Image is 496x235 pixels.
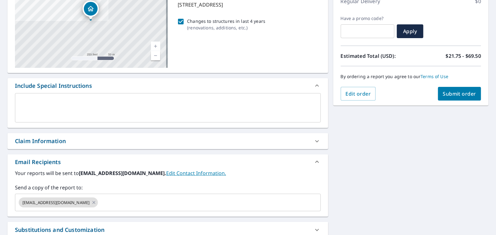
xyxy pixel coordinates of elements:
[151,42,160,51] a: Current Level 17, Zoom In
[19,197,98,207] div: [EMAIL_ADDRESS][DOMAIN_NAME]
[402,28,418,35] span: Apply
[421,73,449,79] a: Terms of Use
[15,169,321,177] label: Your reports will be sent to
[19,200,93,206] span: [EMAIL_ADDRESS][DOMAIN_NAME]
[151,51,160,60] a: Current Level 17, Zoom Out
[346,90,371,97] span: Edit order
[438,87,481,101] button: Submit order
[178,1,318,8] p: [STREET_ADDRESS]
[15,184,321,191] label: Send a copy of the report to:
[397,24,423,38] button: Apply
[15,137,66,145] div: Claim Information
[166,170,226,177] a: EditContactInfo
[15,226,104,234] div: Substitutions and Customization
[446,52,481,60] p: $21.75 - $69.50
[341,74,481,79] p: By ordering a report you agree to our
[83,1,99,20] div: Dropped pin, building 1, Residential property, 25836 Spring Farm Cir Chantilly, VA 20152
[443,90,476,97] span: Submit order
[187,24,265,31] p: ( renovations, additions, etc. )
[7,78,328,93] div: Include Special Instructions
[15,158,61,166] div: Email Recipients
[7,154,328,169] div: Email Recipients
[341,16,394,21] label: Have a promo code?
[7,133,328,149] div: Claim Information
[187,18,265,24] p: Changes to structures in last 4 years
[341,87,376,101] button: Edit order
[79,170,166,177] b: [EMAIL_ADDRESS][DOMAIN_NAME].
[15,82,92,90] div: Include Special Instructions
[341,52,411,60] p: Estimated Total (USD):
